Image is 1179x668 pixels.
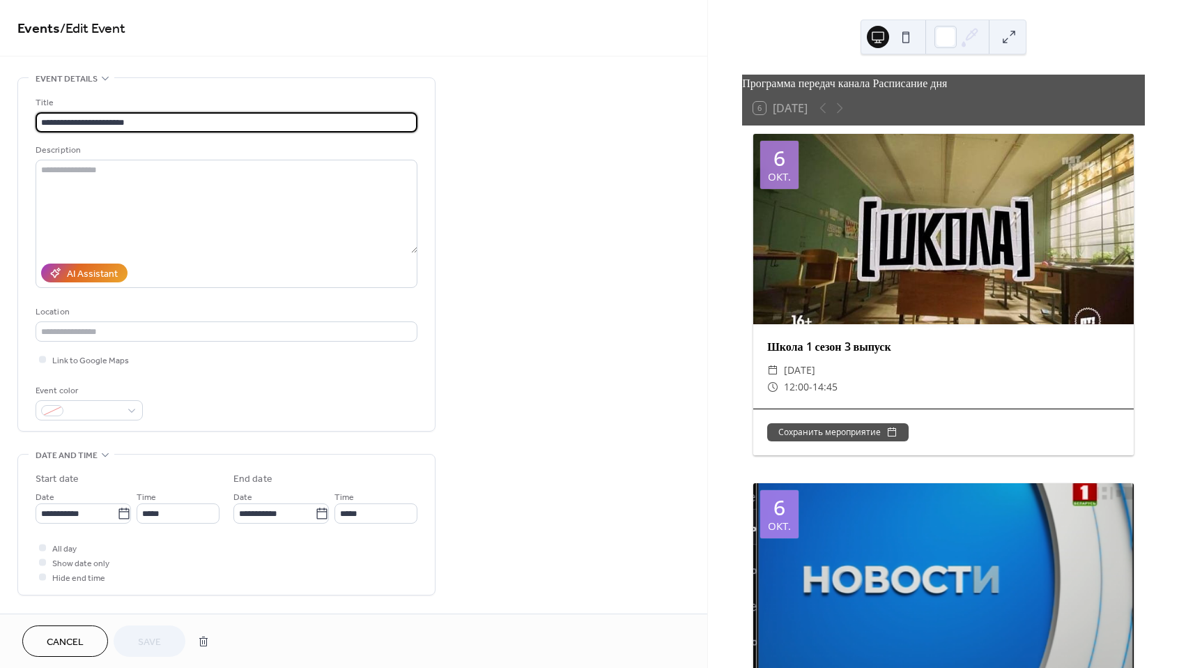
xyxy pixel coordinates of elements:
div: 6 [773,497,785,518]
span: Event details [36,72,98,86]
div: AI Assistant [67,267,118,282]
button: Сохранить мероприятие [767,423,909,441]
span: - [809,379,812,395]
div: Location [36,305,415,319]
button: AI Assistant [41,264,128,282]
span: Date and time [36,448,98,463]
div: End date [233,472,272,487]
div: Школа 1 сезон 3 выпуск [753,338,1134,355]
span: Time [137,490,156,505]
span: Link to Google Maps [52,354,129,368]
button: Cancel [22,625,108,657]
a: Events [17,15,60,43]
span: Date [36,490,54,505]
div: ​ [767,362,778,379]
span: Date [233,490,252,505]
span: / Edit Event [60,15,125,43]
div: Event color [36,384,140,398]
span: All day [52,542,77,556]
span: 12:00 [784,379,809,395]
span: Show date only [52,556,109,571]
span: Hide end time [52,571,105,586]
div: окт. [768,521,791,531]
span: Recurring event [36,612,109,627]
div: Description [36,143,415,158]
div: Программа передач канала Расписание дня [742,75,1145,91]
div: окт. [768,172,791,182]
div: Start date [36,472,79,487]
span: 14:45 [812,379,838,395]
div: 6 [773,148,785,169]
div: ​ [767,379,778,395]
span: [DATE] [784,362,815,379]
span: Time [334,490,354,505]
span: Cancel [47,635,84,650]
div: Title [36,96,415,110]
